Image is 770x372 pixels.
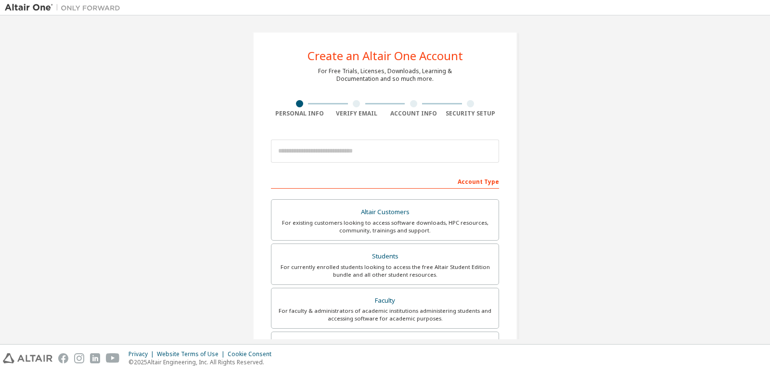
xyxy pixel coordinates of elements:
div: Cookie Consent [228,350,277,358]
div: Security Setup [442,110,500,117]
div: For faculty & administrators of academic institutions administering students and accessing softwa... [277,307,493,322]
div: Account Info [385,110,442,117]
div: Faculty [277,294,493,308]
div: For existing customers looking to access software downloads, HPC resources, community, trainings ... [277,219,493,234]
div: Privacy [128,350,157,358]
div: Everyone else [277,338,493,351]
div: For currently enrolled students looking to access the free Altair Student Edition bundle and all ... [277,263,493,279]
div: Website Terms of Use [157,350,228,358]
p: © 2025 Altair Engineering, Inc. All Rights Reserved. [128,358,277,366]
div: Altair Customers [277,205,493,219]
div: Students [277,250,493,263]
img: youtube.svg [106,353,120,363]
img: linkedin.svg [90,353,100,363]
div: Verify Email [328,110,385,117]
div: Personal Info [271,110,328,117]
div: Account Type [271,173,499,189]
div: Create an Altair One Account [308,50,463,62]
div: For Free Trials, Licenses, Downloads, Learning & Documentation and so much more. [318,67,452,83]
img: Altair One [5,3,125,13]
img: instagram.svg [74,353,84,363]
img: facebook.svg [58,353,68,363]
img: altair_logo.svg [3,353,52,363]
